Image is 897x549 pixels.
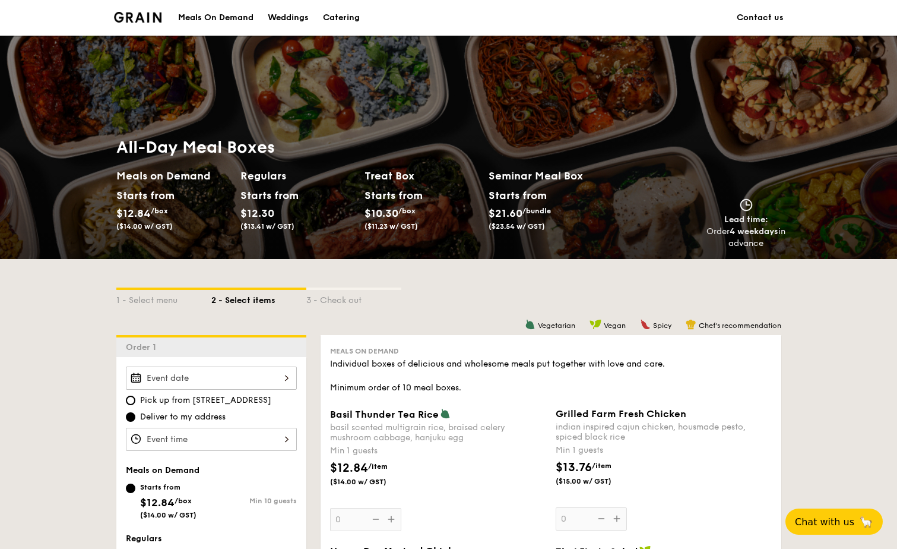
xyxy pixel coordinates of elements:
span: $12.30 [240,207,274,220]
input: Event time [126,428,297,451]
div: Order in advance [706,226,786,250]
span: $12.84 [116,207,151,220]
div: Starts from [489,187,546,204]
span: Meals on Demand [330,347,399,355]
h1: All-Day Meal Boxes [116,137,613,158]
div: Min 1 guests [330,445,546,457]
span: Pick up from [STREET_ADDRESS] [140,395,271,406]
span: Order 1 [126,342,161,352]
span: /box [175,497,192,505]
div: 1 - Select menu [116,290,211,307]
span: 🦙 [859,515,873,529]
span: ($13.41 w/ GST) [240,222,294,231]
strong: 4 weekdays [730,226,778,236]
div: Starts from [140,482,196,492]
div: Starts from [240,187,293,204]
span: ($15.00 w/ GST) [556,477,636,486]
input: Starts from$12.84/box($14.00 w/ GST)Min 10 guests [126,484,135,493]
div: basil scented multigrain rice, braised celery mushroom cabbage, hanjuku egg [330,422,546,443]
span: $10.30 [364,207,398,220]
span: Meals on Demand [126,465,199,475]
div: 3 - Check out [306,290,401,307]
span: Chat with us [795,516,854,528]
span: /item [368,462,388,471]
span: Chef's recommendation [699,321,781,330]
span: Basil Thunder Tea Rice [330,409,439,420]
span: Vegan [604,321,626,330]
img: Grain [114,12,162,23]
span: /box [398,207,416,215]
input: Deliver to my address [126,412,135,422]
div: Starts from [116,187,169,204]
img: icon-vegetarian.fe4039eb.svg [440,408,451,419]
span: ($14.00 w/ GST) [116,222,173,231]
div: Min 10 guests [211,497,297,505]
span: /item [592,462,611,470]
span: Lead time: [724,214,768,225]
span: $21.60 [489,207,522,220]
img: icon-chef-hat.a58ddaea.svg [686,319,696,330]
span: Regulars [126,534,162,544]
img: icon-vegetarian.fe4039eb.svg [525,319,535,330]
span: /box [151,207,168,215]
span: $12.84 [330,461,368,475]
img: icon-clock.2db775ea.svg [737,198,755,212]
span: Vegetarian [538,321,575,330]
span: ($14.00 w/ GST) [140,511,196,519]
span: $12.84 [140,496,175,509]
img: icon-vegan.f8ff3823.svg [589,319,601,330]
h2: Regulars [240,168,355,184]
div: Individual boxes of delicious and wholesome meals put together with love and care. Minimum order ... [330,358,772,394]
div: 2 - Select items [211,290,306,307]
a: Logotype [114,12,162,23]
div: Min 1 guests [556,444,772,456]
span: ($23.54 w/ GST) [489,222,545,231]
span: ($11.23 w/ GST) [364,222,418,231]
input: Event date [126,367,297,390]
span: Grilled Farm Fresh Chicken [556,408,686,419]
div: Starts from [364,187,417,204]
div: indian inspired cajun chicken, housmade pesto, spiced black rice [556,422,772,442]
span: ($14.00 w/ GST) [330,477,411,487]
input: Pick up from [STREET_ADDRESS] [126,396,135,405]
h2: Seminar Meal Box [489,168,613,184]
h2: Meals on Demand [116,168,231,184]
span: /bundle [522,207,551,215]
h2: Treat Box [364,168,479,184]
span: $13.76 [556,460,592,475]
span: Spicy [653,321,671,330]
span: Deliver to my address [140,411,226,423]
img: icon-spicy.37a8142b.svg [640,319,651,330]
button: Chat with us🦙 [785,509,883,535]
